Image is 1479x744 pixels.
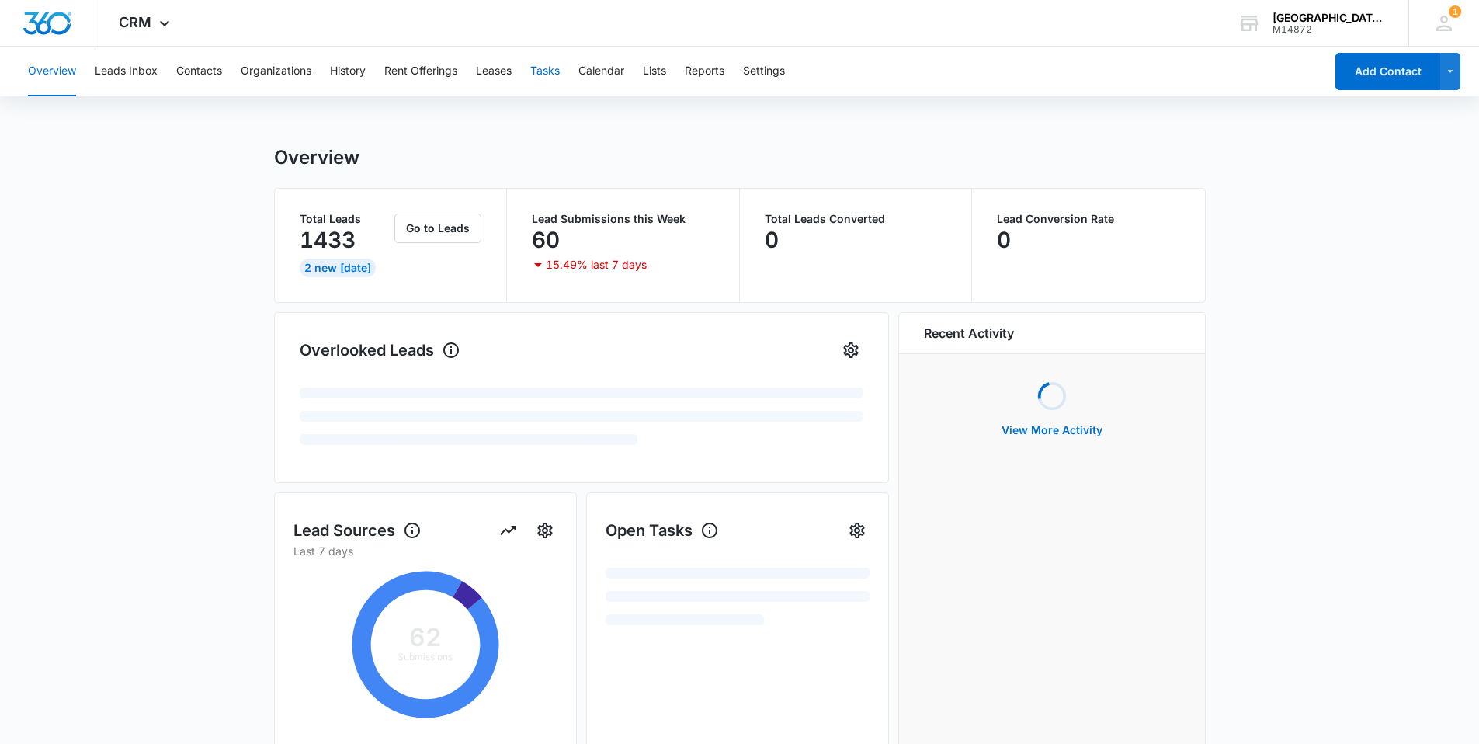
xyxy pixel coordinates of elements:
[924,324,1014,342] h6: Recent Activity
[997,228,1011,252] p: 0
[176,47,222,96] button: Contacts
[476,47,512,96] button: Leases
[274,146,359,169] h1: Overview
[384,47,457,96] button: Rent Offerings
[119,14,151,30] span: CRM
[394,214,481,243] button: Go to Leads
[532,228,560,252] p: 60
[578,47,624,96] button: Calendar
[533,518,557,543] button: Settings
[1272,12,1386,24] div: account name
[530,47,560,96] button: Tasks
[95,47,158,96] button: Leads Inbox
[241,47,311,96] button: Organizations
[606,519,719,542] h1: Open Tasks
[330,47,366,96] button: History
[300,339,460,362] h1: Overlooked Leads
[300,228,356,252] p: 1433
[532,214,714,224] p: Lead Submissions this Week
[1335,53,1440,90] button: Add Contact
[300,214,392,224] p: Total Leads
[986,412,1118,449] button: View More Activity
[997,214,1180,224] p: Lead Conversion Rate
[28,47,76,96] button: Overview
[685,47,724,96] button: Reports
[394,221,481,235] a: Go to Leads
[546,259,647,270] p: 15.49% last 7 days
[300,259,376,277] div: 2 New [DATE]
[643,47,666,96] button: Lists
[1449,5,1461,18] span: 1
[765,228,779,252] p: 0
[293,543,557,559] p: Last 7 days
[845,518,870,543] button: Settings
[293,519,422,542] h1: Lead Sources
[838,338,863,363] button: Settings
[743,47,785,96] button: Settings
[495,518,520,543] button: View Report
[765,214,947,224] p: Total Leads Converted
[1449,5,1461,18] div: notifications count
[1272,24,1386,35] div: account id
